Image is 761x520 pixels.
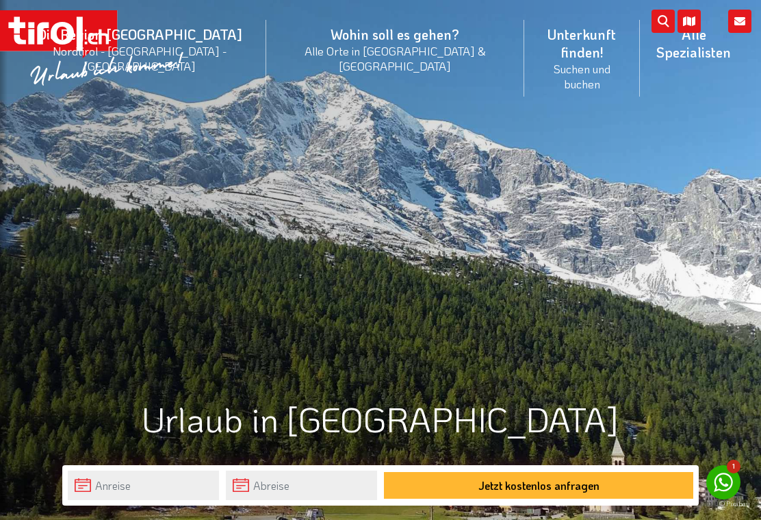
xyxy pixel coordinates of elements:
[266,10,524,88] a: Wohin soll es gehen?Alle Orte in [GEOGRAPHIC_DATA] & [GEOGRAPHIC_DATA]
[283,43,508,73] small: Alle Orte in [GEOGRAPHIC_DATA] & [GEOGRAPHIC_DATA]
[384,472,693,499] button: Jetzt kostenlos anfragen
[678,10,701,33] i: Karte öffnen
[68,471,219,500] input: Anreise
[14,10,266,88] a: Die Region [GEOGRAPHIC_DATA]Nordtirol - [GEOGRAPHIC_DATA] - [GEOGRAPHIC_DATA]
[524,10,640,106] a: Unterkunft finden!Suchen und buchen
[640,10,747,76] a: Alle Spezialisten
[62,400,699,438] h1: Urlaub in [GEOGRAPHIC_DATA]
[541,61,623,91] small: Suchen und buchen
[30,43,250,73] small: Nordtirol - [GEOGRAPHIC_DATA] - [GEOGRAPHIC_DATA]
[728,10,751,33] i: Kontakt
[706,465,740,499] a: 1
[727,460,740,473] span: 1
[226,471,377,500] input: Abreise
